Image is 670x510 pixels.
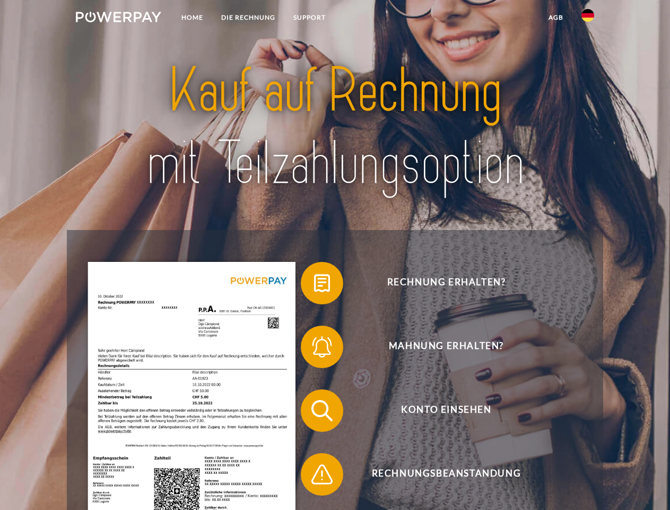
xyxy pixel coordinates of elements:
button: Rechnung erhalten? [301,262,577,304]
a: DIE RECHNUNG [212,8,284,27]
a: SUPPORT [284,8,335,27]
img: logo-powerpay-white.svg [76,12,161,22]
button: Konto einsehen [301,389,577,432]
a: agb [540,8,572,27]
span: Rechnungsbeanstandung [316,453,576,496]
a: Home [172,8,212,27]
img: title-powerpay_de.svg [101,51,569,203]
button: Rechnungsbeanstandung [301,453,577,496]
span: Rechnung erhalten? [316,262,576,304]
img: qb_bill.svg [309,270,335,296]
span: Mahnung erhalten? [316,326,576,368]
span: Konto einsehen [316,389,576,432]
img: qb_search.svg [309,397,335,424]
img: de [581,9,594,22]
button: Mahnung erhalten? [301,326,577,368]
iframe: Button to launch messaging window [628,467,662,501]
img: qb_warning.svg [309,461,335,488]
img: qb_bell.svg [309,334,335,360]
